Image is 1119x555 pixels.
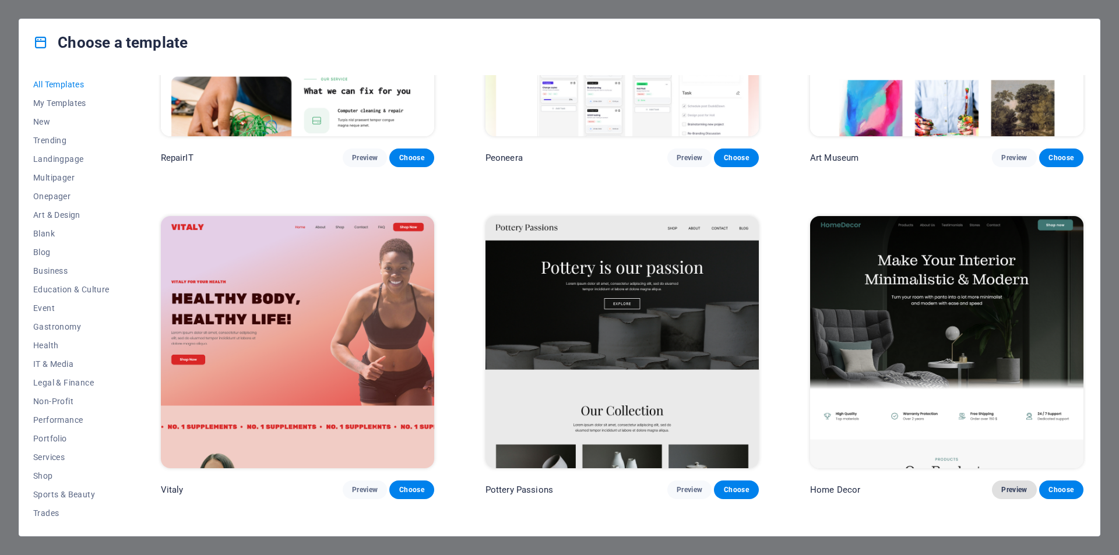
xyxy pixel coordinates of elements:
[33,341,110,350] span: Health
[33,373,110,392] button: Legal & Finance
[810,484,860,496] p: Home Decor
[161,152,193,164] p: RepairIT
[33,98,110,108] span: My Templates
[33,112,110,131] button: New
[33,285,110,294] span: Education & Culture
[810,216,1083,468] img: Home Decor
[352,485,378,494] span: Preview
[723,485,749,494] span: Choose
[1039,480,1083,499] button: Choose
[992,149,1036,167] button: Preview
[352,153,378,162] span: Preview
[33,466,110,485] button: Shop
[1001,485,1027,494] span: Preview
[33,150,110,168] button: Landingpage
[33,453,110,462] span: Services
[33,154,110,164] span: Landingpage
[33,117,110,126] span: New
[33,434,110,443] span: Portfolio
[399,485,424,494] span: Choose
[33,280,110,299] button: Education & Culture
[33,317,110,336] button: Gastronomy
[33,485,110,504] button: Sports & Beauty
[667,480,712,499] button: Preview
[1048,153,1074,162] span: Choose
[33,448,110,466] button: Services
[667,149,712,167] button: Preview
[485,216,759,468] img: Pottery Passions
[1048,485,1074,494] span: Choose
[389,480,434,499] button: Choose
[33,336,110,355] button: Health
[33,471,110,480] span: Shop
[33,303,110,313] span: Event
[33,131,110,150] button: Trending
[810,152,858,164] p: Art Museum
[33,392,110,411] button: Non-Profit
[677,485,702,494] span: Preview
[33,490,110,499] span: Sports & Beauty
[677,153,702,162] span: Preview
[161,484,184,496] p: Vitaly
[399,153,424,162] span: Choose
[33,261,110,280] button: Business
[33,355,110,373] button: IT & Media
[33,299,110,317] button: Event
[485,152,523,164] p: Peoneera
[343,480,387,499] button: Preview
[33,206,110,224] button: Art & Design
[33,210,110,220] span: Art & Design
[33,322,110,331] span: Gastronomy
[1039,149,1083,167] button: Choose
[33,94,110,112] button: My Templates
[33,224,110,243] button: Blank
[33,359,110,369] span: IT & Media
[485,484,553,496] p: Pottery Passions
[33,415,110,425] span: Performance
[992,480,1036,499] button: Preview
[389,149,434,167] button: Choose
[33,173,110,182] span: Multipager
[33,508,110,518] span: Trades
[33,378,110,387] span: Legal & Finance
[1001,153,1027,162] span: Preview
[33,136,110,145] span: Trending
[33,80,110,89] span: All Templates
[723,153,749,162] span: Choose
[714,480,758,499] button: Choose
[33,75,110,94] button: All Templates
[33,504,110,522] button: Trades
[33,243,110,261] button: Blog
[33,248,110,257] span: Blog
[33,229,110,238] span: Blank
[161,216,434,468] img: Vitaly
[33,187,110,206] button: Onepager
[33,411,110,429] button: Performance
[33,397,110,406] span: Non-Profit
[33,429,110,448] button: Portfolio
[33,33,188,52] h4: Choose a template
[33,192,110,201] span: Onepager
[714,149,758,167] button: Choose
[33,168,110,187] button: Multipager
[33,266,110,275] span: Business
[343,149,387,167] button: Preview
